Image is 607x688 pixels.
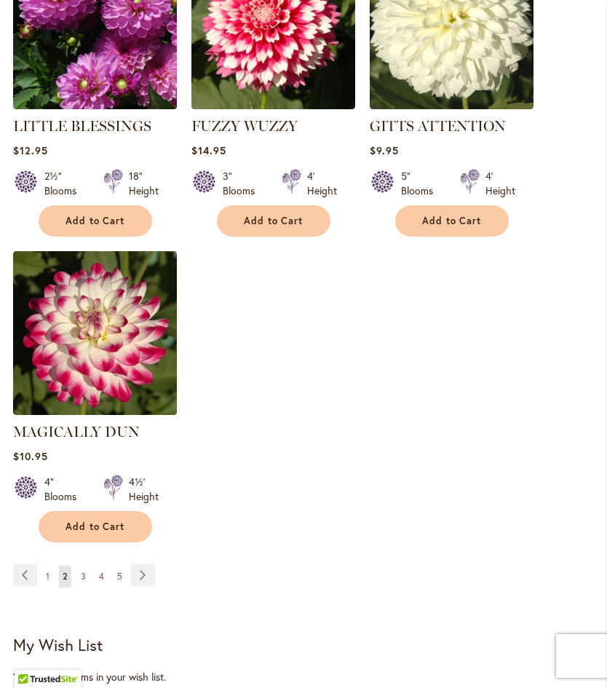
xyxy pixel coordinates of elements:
a: GITTS ATTENTION [370,98,533,112]
div: You have no items in your wish list. [13,670,594,684]
iframe: Launch Accessibility Center [11,636,52,677]
span: 3 [81,571,86,582]
div: 5" Blooms [401,169,443,198]
span: Add to Cart [66,521,125,533]
a: 4 [95,566,108,588]
button: Add to Cart [217,205,330,237]
span: $10.95 [13,449,48,463]
a: FUZZY WUZZY [191,117,298,135]
div: 18" Height [129,169,159,198]
a: MAGICALLY DUN [13,404,177,418]
div: 4' Height [307,169,337,198]
a: 5 [114,566,126,588]
span: 4 [99,571,104,582]
img: MAGICALLY DUN [13,251,177,415]
span: 5 [117,571,122,582]
a: LITTLE BLESSINGS [13,117,151,135]
a: MAGICALLY DUN [13,423,140,440]
a: 3 [77,566,90,588]
span: 1 [46,571,49,582]
a: 1 [42,566,53,588]
a: FUZZY WUZZY [191,98,355,112]
span: $14.95 [191,143,226,157]
span: Add to Cart [66,215,125,227]
div: 2½" Blooms [44,169,86,198]
div: 4" Blooms [44,475,86,504]
span: Add to Cart [244,215,303,227]
button: Add to Cart [395,205,509,237]
span: Add to Cart [422,215,482,227]
span: $12.95 [13,143,48,157]
button: Add to Cart [39,205,152,237]
a: GITTS ATTENTION [370,117,506,135]
strong: My Wish List [13,634,103,655]
button: Add to Cart [39,511,152,542]
span: 2 [63,571,68,582]
div: 4½' Height [129,475,159,504]
a: LITTLE BLESSINGS [13,98,177,112]
div: 3" Blooms [223,169,264,198]
span: $9.95 [370,143,399,157]
div: 4' Height [485,169,515,198]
